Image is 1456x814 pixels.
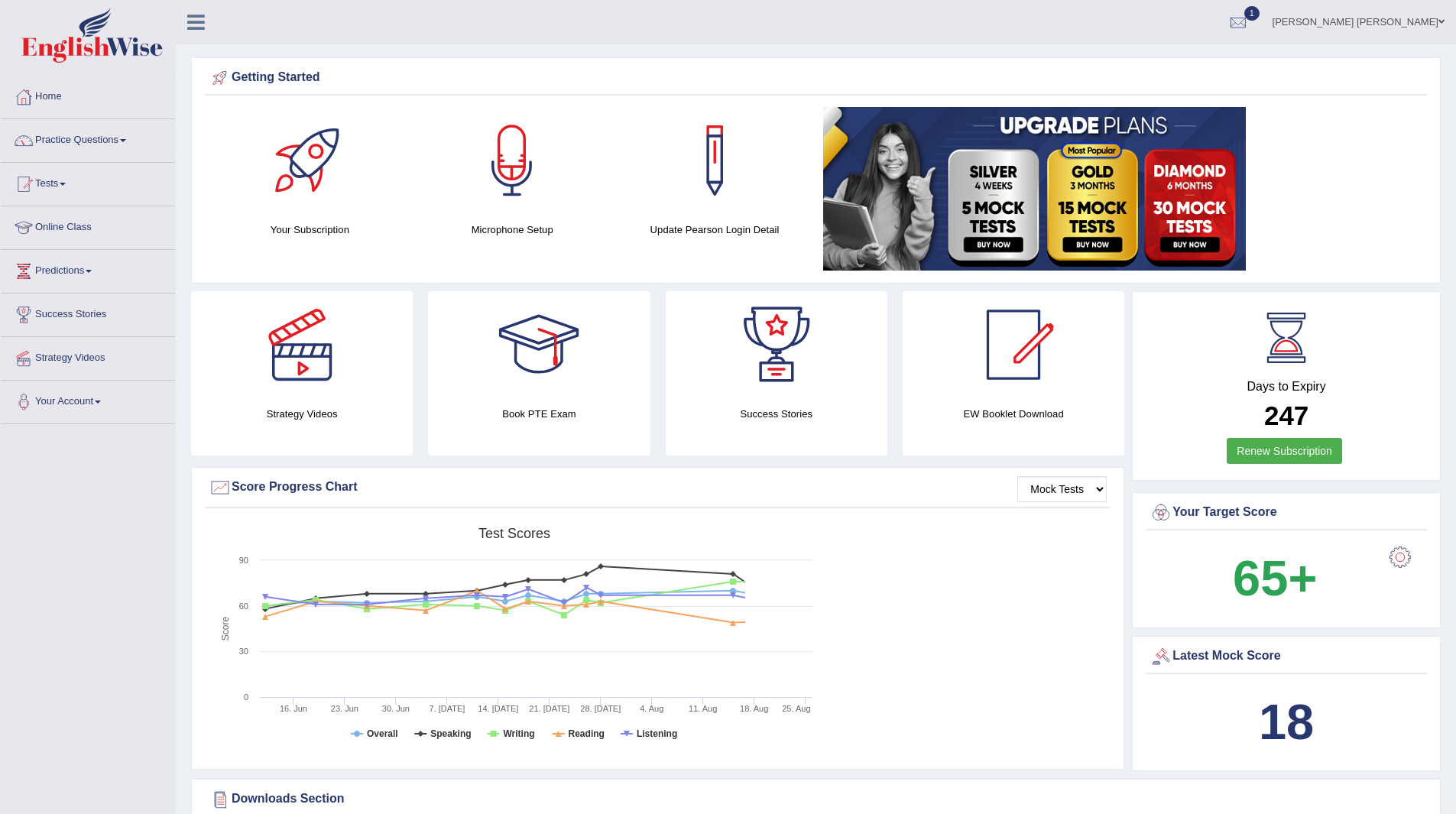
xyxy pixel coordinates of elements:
[429,704,465,713] tspan: 7. [DATE]
[621,222,809,238] h4: Update Pearson Login Detail
[823,107,1246,271] img: small5.jpg
[1150,645,1423,668] div: Latest Mock Score
[1150,380,1423,394] h4: Days to Expiry
[1150,501,1423,524] div: Your Target Score
[666,406,887,422] h4: Success Stories
[740,704,768,713] tspan: 18. Aug
[428,406,650,422] h4: Book PTE Exam
[280,704,307,713] tspan: 16. Jun
[1,76,175,114] a: Home
[1,250,175,288] a: Predictions
[419,222,606,238] h4: Microphone Setup
[782,704,810,713] tspan: 25. Aug
[1244,6,1260,21] span: 1
[220,617,231,641] tspan: Score
[503,728,534,739] tspan: Writing
[529,704,569,713] tspan: 21. [DATE]
[1233,550,1317,606] b: 65+
[1,381,175,419] a: Your Account
[1259,694,1314,750] b: 18
[191,406,413,422] h4: Strategy Videos
[430,728,471,739] tspan: Speaking
[209,66,1423,89] div: Getting Started
[331,704,358,713] tspan: 23. Jun
[382,704,410,713] tspan: 30. Jun
[478,704,518,713] tspan: 14. [DATE]
[637,728,677,739] tspan: Listening
[239,647,248,656] text: 30
[1227,438,1342,464] a: Renew Subscription
[1,163,175,201] a: Tests
[1,293,175,332] a: Success Stories
[569,728,605,739] tspan: Reading
[1,337,175,375] a: Strategy Videos
[239,602,248,611] text: 60
[1264,401,1308,430] b: 247
[216,222,404,238] h4: Your Subscription
[209,476,1107,499] div: Score Progress Chart
[1,206,175,245] a: Online Class
[640,704,663,713] tspan: 4. Aug
[209,788,1423,811] div: Downloads Section
[580,704,621,713] tspan: 28. [DATE]
[903,406,1124,422] h4: EW Booklet Download
[1,119,175,157] a: Practice Questions
[478,526,550,541] tspan: Test scores
[367,728,398,739] tspan: Overall
[244,692,248,702] text: 0
[689,704,717,713] tspan: 11. Aug
[239,556,248,565] text: 90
